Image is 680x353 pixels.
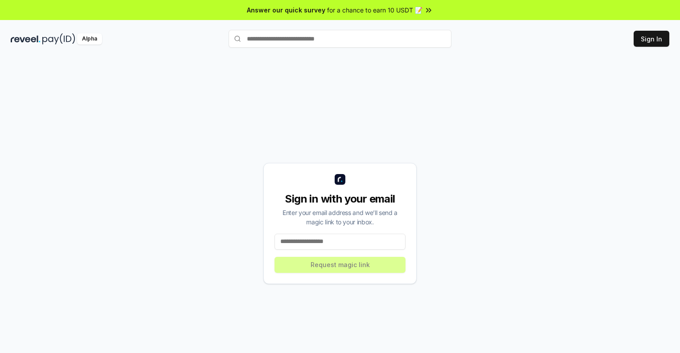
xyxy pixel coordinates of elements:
[274,208,406,227] div: Enter your email address and we’ll send a magic link to your inbox.
[274,192,406,206] div: Sign in with your email
[335,174,345,185] img: logo_small
[247,5,325,15] span: Answer our quick survey
[634,31,669,47] button: Sign In
[11,33,41,45] img: reveel_dark
[327,5,422,15] span: for a chance to earn 10 USDT 📝
[77,33,102,45] div: Alpha
[42,33,75,45] img: pay_id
